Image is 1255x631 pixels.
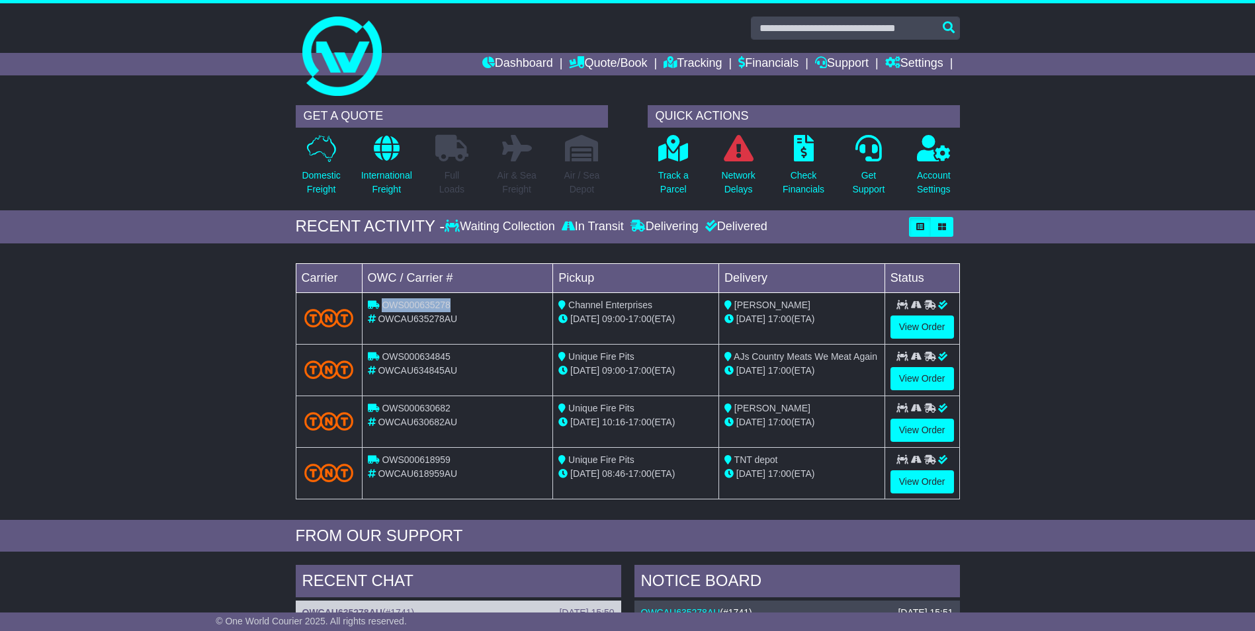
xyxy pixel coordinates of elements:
[559,607,614,618] div: [DATE] 15:50
[216,616,407,626] span: © One World Courier 2025. All rights reserved.
[558,220,627,234] div: In Transit
[898,607,953,618] div: [DATE] 15:51
[296,263,362,292] td: Carrier
[602,365,625,376] span: 09:00
[296,565,621,601] div: RECENT CHAT
[851,134,885,204] a: GetSupport
[628,417,652,427] span: 17:00
[304,464,354,482] img: TNT_Domestic.png
[890,367,954,390] a: View Order
[917,169,951,196] p: Account Settings
[890,419,954,442] a: View Order
[558,312,713,326] div: - (ETA)
[916,134,951,204] a: AccountSettings
[558,467,713,481] div: - (ETA)
[628,365,652,376] span: 17:00
[658,134,689,204] a: Track aParcel
[498,169,537,196] p: Air & Sea Freight
[361,169,412,196] p: International Freight
[570,417,599,427] span: [DATE]
[852,169,885,196] p: Get Support
[768,314,791,324] span: 17:00
[569,53,647,75] a: Quote/Book
[558,415,713,429] div: - (ETA)
[724,364,879,378] div: (ETA)
[736,365,765,376] span: [DATE]
[783,169,824,196] p: Check Financials
[602,417,625,427] span: 10:16
[628,468,652,479] span: 17:00
[628,314,652,324] span: 17:00
[382,351,451,362] span: OWS000634845
[734,351,877,362] span: AJs Country Meats We Meat Again
[602,468,625,479] span: 08:46
[768,468,791,479] span: 17:00
[702,220,767,234] div: Delivered
[648,105,960,128] div: QUICK ACTIONS
[736,468,765,479] span: [DATE]
[378,365,457,376] span: OWCAU634845AU
[296,526,960,546] div: FROM OUR SUPPORT
[738,53,799,75] a: Financials
[302,607,382,618] a: OWCAU635278AU
[641,607,720,618] a: OWCAU635278AU
[304,360,354,378] img: TNT_Domestic.png
[553,263,719,292] td: Pickup
[558,364,713,378] div: - (ETA)
[568,300,652,310] span: Channel Enterprises
[378,417,457,427] span: OWCAU630682AU
[721,169,755,196] p: Network Delays
[362,263,553,292] td: OWC / Carrier #
[736,314,765,324] span: [DATE]
[568,454,634,465] span: Unique Fire Pits
[482,53,553,75] a: Dashboard
[768,417,791,427] span: 17:00
[885,53,943,75] a: Settings
[723,607,749,618] span: #1741
[627,220,702,234] div: Delivering
[768,365,791,376] span: 17:00
[382,300,451,310] span: OWS000635278
[885,263,959,292] td: Status
[734,403,810,413] span: [PERSON_NAME]
[641,607,953,618] div: ( )
[568,403,634,413] span: Unique Fire Pits
[658,169,689,196] p: Track a Parcel
[724,312,879,326] div: (ETA)
[564,169,600,196] p: Air / Sea Depot
[435,169,468,196] p: Full Loads
[570,314,599,324] span: [DATE]
[815,53,869,75] a: Support
[718,263,885,292] td: Delivery
[382,403,451,413] span: OWS000630682
[570,365,599,376] span: [DATE]
[570,468,599,479] span: [DATE]
[445,220,558,234] div: Waiting Collection
[724,467,879,481] div: (ETA)
[382,454,451,465] span: OWS000618959
[724,415,879,429] div: (ETA)
[890,470,954,493] a: View Order
[634,565,960,601] div: NOTICE BOARD
[296,217,445,236] div: RECENT ACTIVITY -
[361,134,413,204] a: InternationalFreight
[296,105,608,128] div: GET A QUOTE
[378,314,457,324] span: OWCAU635278AU
[664,53,722,75] a: Tracking
[568,351,634,362] span: Unique Fire Pits
[302,169,340,196] p: Domestic Freight
[302,607,615,618] div: ( )
[304,309,354,327] img: TNT_Domestic.png
[301,134,341,204] a: DomesticFreight
[734,454,778,465] span: TNT depot
[734,300,810,310] span: [PERSON_NAME]
[782,134,825,204] a: CheckFinancials
[304,412,354,430] img: TNT_Domestic.png
[602,314,625,324] span: 09:00
[378,468,457,479] span: OWCAU618959AU
[736,417,765,427] span: [DATE]
[386,607,411,618] span: #1741
[890,315,954,339] a: View Order
[720,134,756,204] a: NetworkDelays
